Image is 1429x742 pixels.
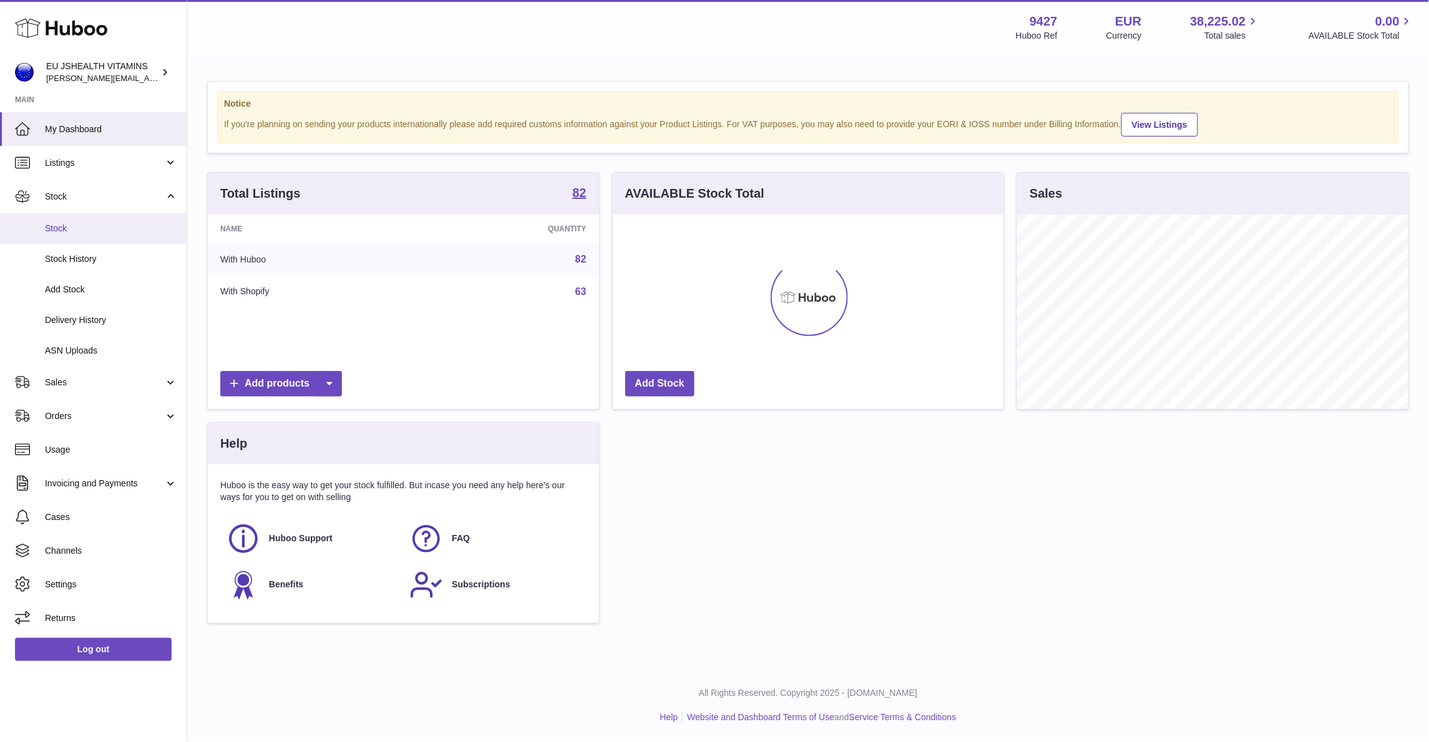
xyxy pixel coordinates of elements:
a: 0.00 AVAILABLE Stock Total [1309,13,1414,42]
strong: 9427 [1030,13,1058,30]
strong: Notice [224,98,1392,110]
h3: Total Listings [220,185,301,202]
p: Huboo is the easy way to get your stock fulfilled. But incase you need any help here's our ways f... [220,479,587,503]
span: Listings [45,157,164,169]
span: Add Stock [45,284,177,296]
li: and [683,711,956,723]
span: Stock History [45,253,177,265]
span: My Dashboard [45,123,177,135]
a: Add products [220,371,342,397]
div: Huboo Ref [1016,30,1058,42]
a: FAQ [409,522,580,556]
span: Total sales [1204,30,1260,42]
span: Benefits [269,579,303,590]
h3: Sales [1030,185,1062,202]
a: 63 [575,286,587,297]
a: View Listings [1121,113,1198,137]
span: Orders [45,410,164,422]
span: 0.00 [1375,13,1400,30]
span: AVAILABLE Stock Total [1309,30,1414,42]
span: Channels [45,545,177,557]
a: Huboo Support [227,522,397,556]
span: Settings [45,579,177,590]
a: Add Stock [625,371,695,397]
a: Service Terms & Conditions [849,712,957,722]
span: 38,225.02 [1190,13,1246,30]
span: Stock [45,191,164,203]
th: Name [208,214,419,243]
a: Subscriptions [409,568,580,602]
p: All Rights Reserved. Copyright 2025 - [DOMAIN_NAME] [197,687,1419,699]
th: Quantity [419,214,599,243]
span: Subscriptions [452,579,510,590]
a: Benefits [227,568,397,602]
span: Cases [45,511,177,523]
strong: 82 [572,186,586,199]
a: Website and Dashboard Terms of Use [687,712,834,722]
span: [PERSON_NAME][EMAIL_ADDRESS][DOMAIN_NAME] [46,73,250,83]
a: Help [660,712,678,722]
a: 38,225.02 Total sales [1190,13,1260,42]
span: Huboo Support [269,532,333,544]
a: 82 [575,254,587,264]
span: Delivery History [45,314,177,326]
span: ASN Uploads [45,345,177,357]
div: EU JSHEALTH VITAMINS [46,60,159,84]
span: FAQ [452,532,470,544]
span: Sales [45,377,164,388]
span: Stock [45,223,177,234]
span: Invoicing and Payments [45,478,164,489]
strong: EUR [1115,13,1141,30]
span: Usage [45,444,177,456]
td: With Huboo [208,243,419,276]
a: Log out [15,638,172,660]
h3: AVAILABLE Stock Total [625,185,764,202]
span: Returns [45,612,177,624]
td: With Shopify [208,276,419,308]
h3: Help [220,435,247,452]
img: laura@jessicasepel.com [15,63,34,82]
div: If you're planning on sending your products internationally please add required customs informati... [224,111,1392,137]
a: 82 [572,186,586,201]
div: Currency [1106,30,1142,42]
